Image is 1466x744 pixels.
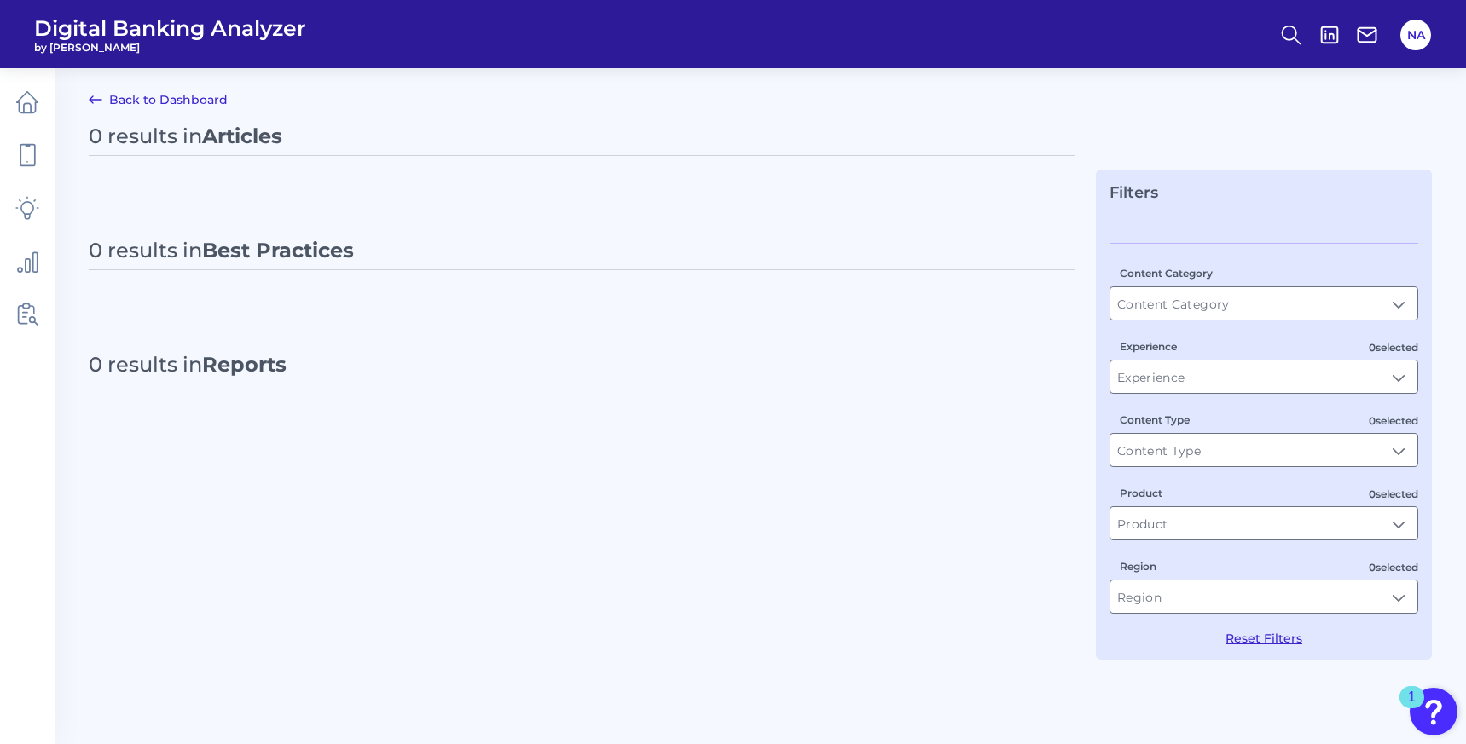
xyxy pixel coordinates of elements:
span: Best Practices [202,238,354,262]
button: Open Resource Center, 1 new notification [1410,688,1457,735]
input: Experience [1110,360,1417,393]
input: Region [1110,580,1417,613]
span: Articles [202,124,282,148]
input: Content Type [1110,434,1417,466]
span: Filters [1110,183,1158,202]
span: Reports [202,352,287,377]
div: 0 results in [89,352,287,377]
span: by [PERSON_NAME] [34,41,306,54]
input: Content Category [1110,287,1417,320]
span: Digital Banking Analyzer [34,15,306,41]
label: Region [1120,560,1156,573]
label: Content Category [1120,267,1213,280]
a: Back to Dashboard [89,89,228,110]
label: Product [1120,487,1162,499]
div: 0 results in [89,238,354,262]
label: Experience [1120,340,1177,353]
div: 0 results in [89,124,282,148]
button: NA [1400,20,1431,50]
div: 1 [1408,697,1416,719]
input: Product [1110,507,1417,539]
button: Reset Filters [1226,631,1302,646]
label: Content Type [1120,413,1190,426]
